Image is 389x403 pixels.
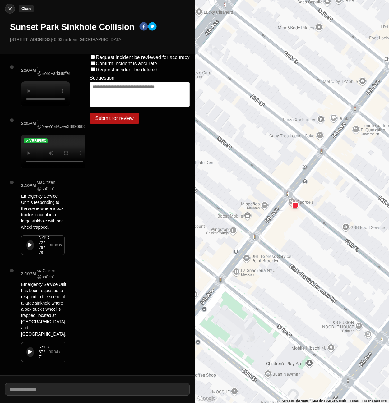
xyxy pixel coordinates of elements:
p: · @NewYorkUser338969007 [37,117,88,130]
p: [STREET_ADDRESS] · 0.63 mi from [GEOGRAPHIC_DATA] [10,36,190,43]
button: twitter [148,22,157,32]
small: Close [21,7,31,11]
div: 30.04 s [49,350,60,355]
button: Submit for review [90,113,139,124]
img: Google [196,395,217,403]
span: Map data ©2025 Google [312,399,346,402]
img: cancel [7,6,13,12]
button: cancelClose [5,4,15,14]
label: Suggestion [90,75,114,81]
label: Request incident be deleted [96,67,157,72]
p: 2:25PM [21,120,36,126]
p: via Citizen · @ sh0sh1 [37,179,65,192]
p: 2:10PM [21,271,36,277]
div: NYPD 67 / 71 [39,345,49,359]
div: NYPD 72 / 76 / 78 [39,235,49,255]
h5: Verified [29,138,46,143]
p: via Citizen · @ sh0sh1 [37,374,65,387]
label: Confirm incident is accurate [96,61,157,66]
img: check [25,139,29,143]
p: via Citizen · @ sh0sh1 [37,268,67,280]
p: 2:50PM [21,67,36,73]
h1: Sunset Park Sinkhole Collision [10,21,134,33]
p: Emergency Service Unit is responding to the scene where a box truck is caught in a large sinkhole... [21,193,65,230]
div: 30.083 s [49,243,62,248]
a: Open this area in Google Maps (opens a new window) [196,395,217,403]
a: Report a map error [362,399,387,402]
a: Terms (opens in new tab) [350,399,359,402]
button: facebook [139,22,148,32]
label: Request incident be reviewed for accuracy [96,55,190,60]
p: · @BoroParkBuffer [37,64,70,76]
p: Emergency Service Unit has been requested to respond to the scene of a large sinkhole where a box... [21,281,66,337]
button: Keyboard shortcuts [282,399,308,403]
p: 2:10PM [21,182,36,189]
